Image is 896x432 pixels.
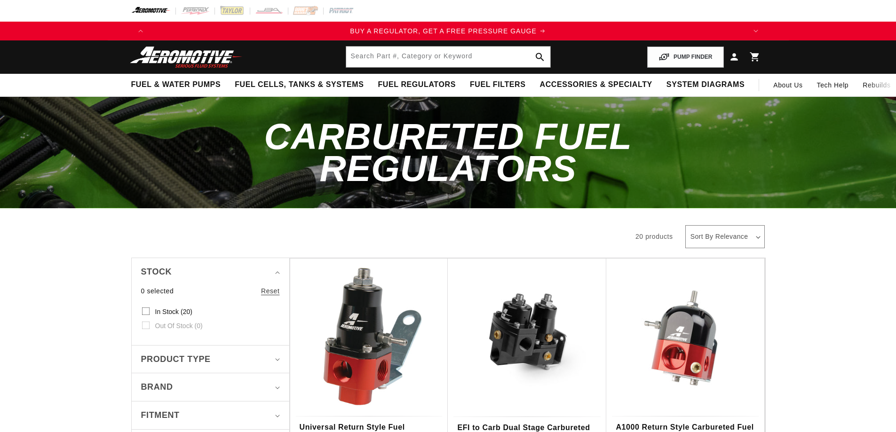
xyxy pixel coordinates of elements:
a: BUY A REGULATOR, GET A FREE PRESSURE GAUGE [150,26,746,36]
span: About Us [773,81,802,89]
div: Announcement [150,26,746,36]
span: In stock (20) [155,307,192,316]
span: BUY A REGULATOR, GET A FREE PRESSURE GAUGE [350,27,537,35]
span: 0 selected [141,286,174,296]
summary: Accessories & Specialty [533,74,659,96]
summary: Tech Help [810,74,856,96]
span: Fuel & Water Pumps [131,80,221,90]
span: Stock [141,265,172,279]
slideshow-component: Translation missing: en.sections.announcements.announcement_bar [108,22,789,40]
span: Fuel Filters [470,80,526,90]
span: Fuel Cells, Tanks & Systems [235,80,364,90]
a: About Us [766,74,809,96]
summary: Fitment (0 selected) [141,401,280,429]
img: Aeromotive [127,46,245,68]
div: 1 of 4 [150,26,746,36]
summary: System Diagrams [659,74,752,96]
button: PUMP FINDER [647,47,723,68]
input: Search by Part Number, Category or Keyword [346,47,550,67]
button: Translation missing: en.sections.announcements.previous_announcement [131,22,150,40]
button: search button [530,47,550,67]
span: Brand [141,380,173,394]
span: Tech Help [817,80,849,90]
span: Carbureted Fuel Regulators [264,116,632,189]
span: Accessories & Specialty [540,80,652,90]
summary: Brand (0 selected) [141,373,280,401]
span: Fitment [141,408,180,422]
summary: Fuel Regulators [371,74,462,96]
span: System Diagrams [666,80,745,90]
span: Product type [141,353,211,366]
summary: Fuel Cells, Tanks & Systems [228,74,371,96]
summary: Fuel & Water Pumps [124,74,228,96]
button: Translation missing: en.sections.announcements.next_announcement [746,22,765,40]
span: Fuel Regulators [378,80,455,90]
summary: Stock (0 selected) [141,258,280,286]
span: 20 products [635,233,673,240]
span: Out of stock (0) [155,322,203,330]
summary: Product type (0 selected) [141,346,280,373]
a: Reset [261,286,280,296]
summary: Fuel Filters [463,74,533,96]
span: Rebuilds [863,80,890,90]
